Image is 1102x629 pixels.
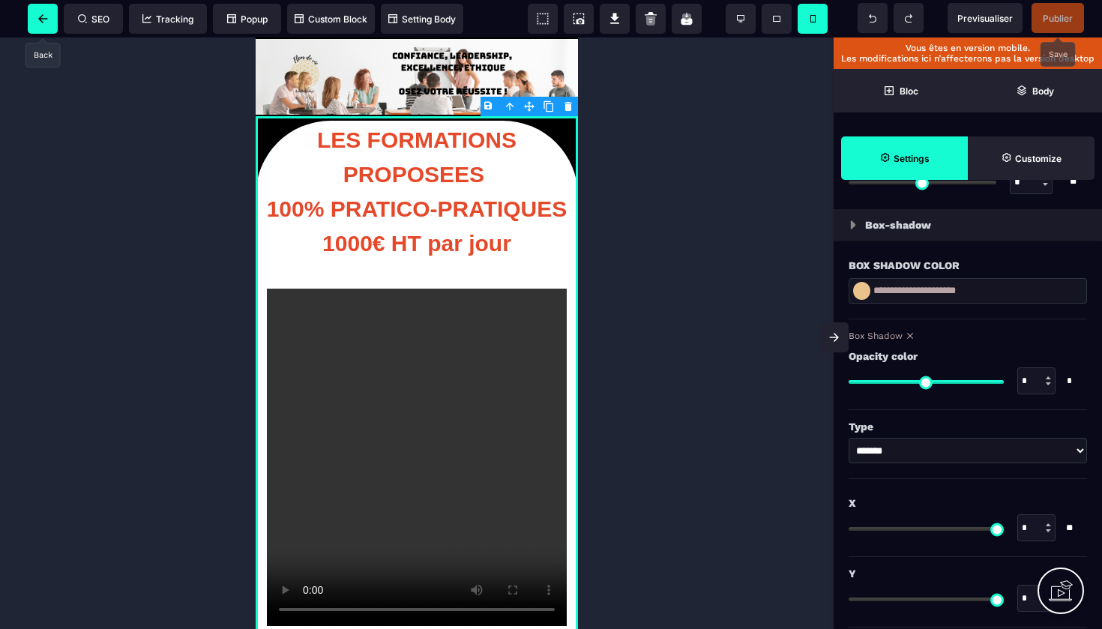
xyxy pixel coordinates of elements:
[968,69,1102,112] span: Open Layer Manager
[894,153,930,164] strong: Settings
[850,220,856,229] img: loading
[849,347,918,365] span: Opacity color
[1015,153,1062,164] strong: Customize
[834,69,968,112] span: Open Blocks
[295,13,367,25] span: Custom Block
[841,136,968,180] span: Settings
[841,43,1095,53] p: Vous êtes en version mobile.
[849,418,873,436] span: Type
[968,136,1095,180] span: Open Style Manager
[78,13,109,25] span: SEO
[564,4,594,34] span: Screenshot
[841,53,1095,64] p: Les modifications ici n’affecterons pas la version desktop
[849,494,856,512] span: X
[849,256,1087,274] div: Box Shadow Color
[142,13,193,25] span: Tracking
[11,90,312,218] b: LES FORMATIONS PROPOSEES 100% PRATICO-PRATIQUES 1000€ HT par jour
[849,565,856,583] span: Y
[948,3,1023,33] span: Preview
[528,4,558,34] span: View components
[388,13,456,25] span: Setting Body
[1043,13,1073,24] span: Publier
[957,13,1013,24] span: Previsualiser
[900,85,918,97] strong: Bloc
[865,216,931,234] p: Box-shadow
[1032,85,1054,97] strong: Body
[849,331,903,341] span: Box Shadow
[227,13,268,25] span: Popup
